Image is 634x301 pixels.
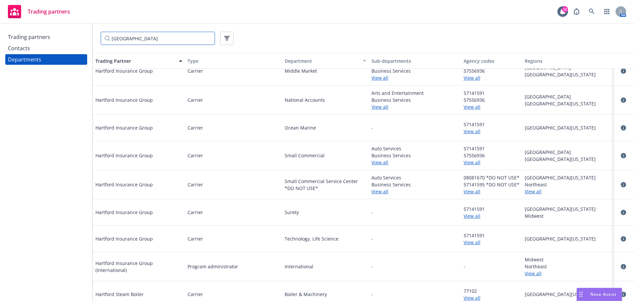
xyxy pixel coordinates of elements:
[371,103,458,110] a: View all
[525,71,612,78] span: [GEOGRAPHIC_DATA][US_STATE]
[371,181,458,188] span: Business Services
[95,181,153,188] span: Hartford Insurance Group
[525,263,612,270] span: Northeast
[525,235,612,242] span: [GEOGRAPHIC_DATA][US_STATE]
[464,263,465,270] span: -
[285,209,366,216] span: Surety
[464,90,520,96] span: 57141591
[5,54,87,65] a: Departments
[279,57,359,64] div: Department
[8,32,50,42] div: Trading partners
[619,152,627,160] a: circleInformation
[525,156,612,163] span: [GEOGRAPHIC_DATA][US_STATE]
[95,96,153,103] span: Hartford Insurance Group
[371,209,373,216] span: -
[371,188,458,195] a: View all
[188,291,203,298] span: Carrier
[464,206,520,212] span: 57141591
[464,121,520,128] span: 57141591
[525,124,612,131] span: [GEOGRAPHIC_DATA][US_STATE]
[371,57,458,64] div: Sub-departments
[619,290,627,298] a: circleInformation
[188,124,203,131] span: Carrier
[577,288,622,301] button: Nova Assist
[464,174,520,181] span: 08081670 *DO NOT USE*
[464,239,520,246] a: View all
[188,235,203,242] span: Carrier
[188,96,203,103] span: Carrier
[570,5,583,18] a: Report a Bug
[619,124,627,132] a: circleInformation
[525,188,612,195] a: View all
[619,181,627,189] a: circleInformation
[285,152,366,159] span: Small Commercial
[464,128,520,135] a: View all
[464,96,520,103] span: 57556936
[188,152,203,159] span: Carrier
[369,53,461,69] button: Sub-departments
[619,208,627,216] a: circleInformation
[95,57,175,64] div: Trading Partner
[371,90,458,96] span: Arts and Entertainment
[525,93,612,100] span: [GEOGRAPHIC_DATA]
[461,53,522,69] button: Agency codes
[464,74,520,81] a: View all
[371,96,458,103] span: Business Services
[371,145,458,152] span: Auto Services
[525,100,612,107] span: [GEOGRAPHIC_DATA][US_STATE]
[585,5,598,18] a: Search
[95,209,153,216] span: Hartford Insurance Group
[95,124,153,131] span: Hartford Insurance Group
[525,149,612,156] span: [GEOGRAPHIC_DATA]
[525,174,612,181] span: [GEOGRAPHIC_DATA][US_STATE]
[371,124,373,131] span: -
[28,9,70,14] span: Trading partners
[577,288,585,301] div: Drag to move
[464,287,520,294] span: 77102
[522,53,614,69] button: Regions
[101,32,215,45] input: Filter by keyword...
[285,291,366,298] span: Boiler & Machinery
[95,260,182,274] span: Hartford Insurance Group (International)
[285,178,366,192] span: Small Commercial Service Center *DO NOT USE*
[600,5,614,18] a: Switch app
[277,53,369,69] button: Department
[525,212,612,219] span: Midwest
[5,43,87,54] a: Contacts
[371,174,458,181] span: Auto Services
[371,263,373,270] span: -
[95,291,144,298] span: Hartford Steam Boiler
[464,103,520,110] a: View all
[95,67,153,74] span: Hartford Insurance Group
[464,188,520,195] a: View all
[371,291,373,298] span: -
[371,74,458,81] a: View all
[525,181,612,188] span: Northeast
[285,67,366,74] span: Middle Market
[464,152,520,159] span: 57556936
[371,235,373,242] span: -
[619,235,627,243] a: circleInformation
[464,212,520,219] a: View all
[8,54,41,65] div: Departments
[525,291,612,298] span: [GEOGRAPHIC_DATA][US_STATE]
[5,2,73,21] a: Trading partners
[93,53,185,69] button: Trading Partner
[285,263,366,270] span: International
[371,159,458,166] a: View all
[525,57,612,64] div: Regions
[525,256,612,263] span: Midwest
[464,181,520,188] span: 57141595 *DO NOT USE*
[464,67,520,74] span: 57556936
[188,57,274,64] div: Type
[562,6,568,12] div: 12
[590,291,616,297] span: Nova Assist
[525,206,612,212] span: [GEOGRAPHIC_DATA][US_STATE]
[371,67,458,74] span: Business Services
[525,270,612,277] a: View all
[619,96,627,104] a: circleInformation
[464,57,520,64] div: Agency codes
[188,181,203,188] span: Carrier
[285,124,366,131] span: Ocean Marine
[185,53,277,69] button: Type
